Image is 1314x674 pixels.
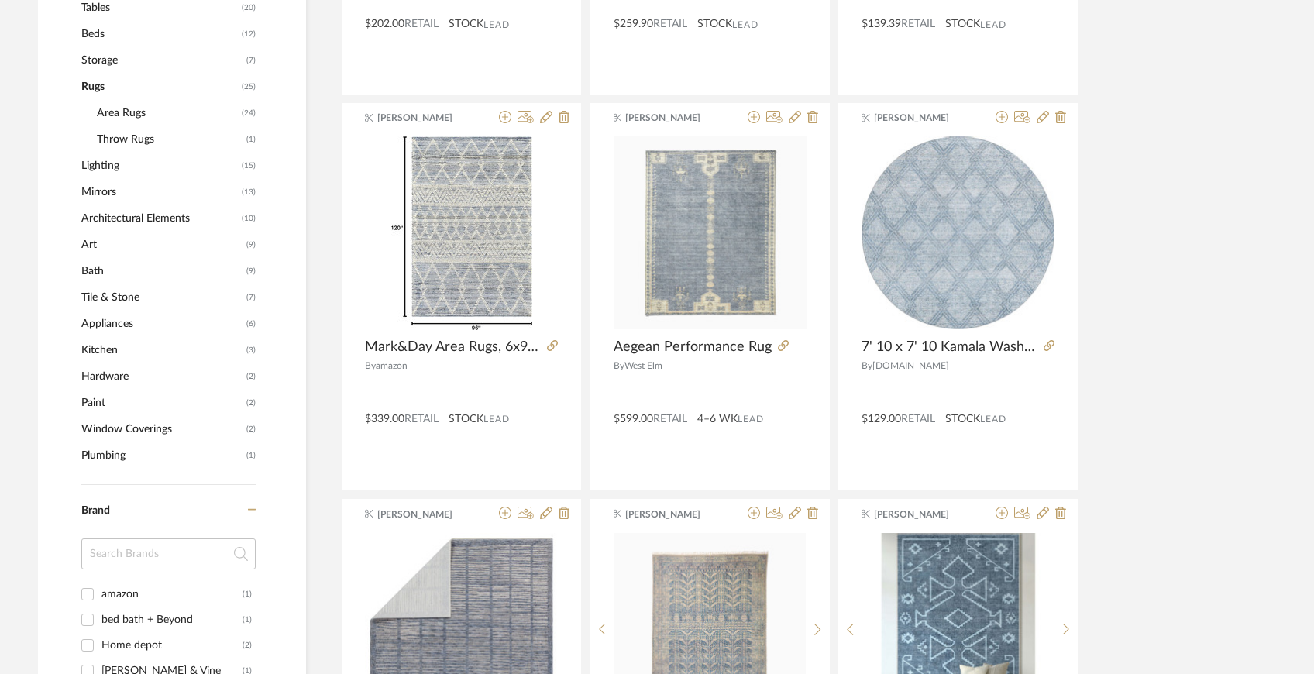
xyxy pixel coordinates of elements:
[246,259,256,284] span: (9)
[980,19,1006,30] span: Lead
[246,127,256,152] span: (1)
[81,505,110,516] span: Brand
[614,136,807,329] img: Aegean Performance Rug
[242,101,256,126] span: (24)
[901,19,935,29] span: Retail
[81,311,243,337] span: Appliances
[391,136,532,330] img: Mark&Day Area Rugs, 6x9 Pratt Global Slate Blue/Cream Area Rug, Grey Blue Beige Carpet for Living...
[653,19,687,29] span: Retail
[862,19,901,29] span: $139.39
[483,414,510,425] span: Lead
[97,100,238,126] span: Area Rugs
[614,361,624,370] span: By
[81,284,243,311] span: Tile & Stone
[377,507,475,521] span: [PERSON_NAME]
[404,19,439,29] span: Retail
[365,339,541,356] span: Mark&Day Area Rugs, 6x9 [PERSON_NAME] Global Slate Blue/Cream Area Rug, Grey Blue Beige Carpet fo...
[81,74,238,100] span: Rugs
[365,414,404,425] span: $339.00
[242,22,256,46] span: (12)
[81,416,243,442] span: Window Coverings
[697,16,732,33] span: STOCK
[246,285,256,310] span: (7)
[246,232,256,257] span: (9)
[81,258,243,284] span: Bath
[738,414,764,425] span: Lead
[862,339,1037,356] span: 7' 10 x 7' 10 Kamala Washable Round Rug
[404,414,439,425] span: Retail
[624,361,662,370] span: West Elm
[243,607,252,632] div: (1)
[81,538,256,569] input: Search Brands
[614,414,653,425] span: $599.00
[980,414,1006,425] span: Lead
[101,582,243,607] div: amazon
[376,361,408,370] span: amazon
[945,16,980,33] span: STOCK
[365,136,558,330] div: 0
[81,21,238,47] span: Beds
[945,411,980,428] span: STOCK
[246,364,256,389] span: (2)
[246,417,256,442] span: (2)
[97,126,243,153] span: Throw Rugs
[872,361,949,370] span: [DOMAIN_NAME]
[614,19,653,29] span: $259.90
[81,390,243,416] span: Paint
[101,607,243,632] div: bed bath + Beyond
[732,19,758,30] span: Lead
[246,338,256,363] span: (3)
[243,633,252,658] div: (2)
[242,206,256,231] span: (10)
[625,507,723,521] span: [PERSON_NAME]
[246,311,256,336] span: (6)
[81,232,243,258] span: Art
[449,16,483,33] span: STOCK
[901,414,935,425] span: Retail
[449,411,483,428] span: STOCK
[81,363,243,390] span: Hardware
[81,47,243,74] span: Storage
[101,633,243,658] div: Home depot
[365,19,404,29] span: $202.00
[862,136,1054,329] img: 7' 10 x 7' 10 Kamala Washable Round Rug
[653,414,687,425] span: Retail
[625,111,723,125] span: [PERSON_NAME]
[697,411,738,428] span: 4–6 WK
[874,507,972,521] span: [PERSON_NAME]
[862,414,901,425] span: $129.00
[81,153,238,179] span: Lighting
[246,48,256,73] span: (7)
[242,74,256,99] span: (25)
[243,582,252,607] div: (1)
[874,111,972,125] span: [PERSON_NAME]
[483,19,510,30] span: Lead
[81,179,238,205] span: Mirrors
[862,361,872,370] span: By
[81,442,243,469] span: Plumbing
[246,390,256,415] span: (2)
[377,111,475,125] span: [PERSON_NAME]
[242,180,256,205] span: (13)
[246,443,256,468] span: (1)
[81,337,243,363] span: Kitchen
[242,153,256,178] span: (15)
[365,361,376,370] span: By
[81,205,238,232] span: Architectural Elements
[614,339,772,356] span: Aegean Performance Rug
